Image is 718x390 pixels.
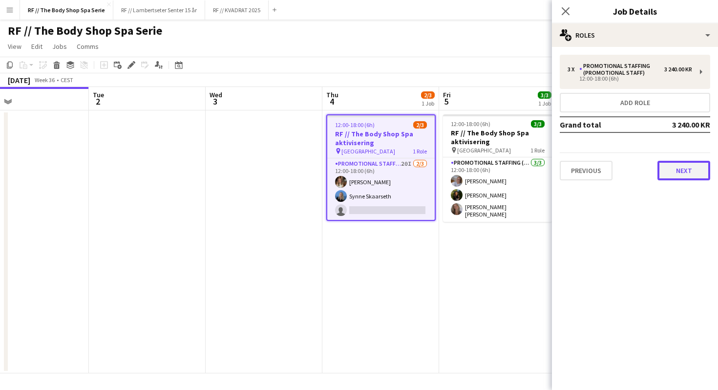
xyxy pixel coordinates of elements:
[413,148,427,155] span: 1 Role
[451,120,490,128] span: 12:00-18:00 (6h)
[421,91,435,99] span: 2/3
[413,121,427,129] span: 2/3
[443,157,552,222] app-card-role: Promotional Staffing (Promotional Staff)3/312:00-18:00 (6h)[PERSON_NAME][PERSON_NAME][PERSON_NAME...
[538,100,551,107] div: 1 Job
[327,130,435,147] h3: RF // The Body Shop Spa aktivisering
[4,40,25,53] a: View
[73,40,103,53] a: Comms
[113,0,205,20] button: RF // Lambertseter Senter 15 år
[341,148,395,155] span: [GEOGRAPHIC_DATA]
[77,42,99,51] span: Comms
[442,96,451,107] span: 5
[327,158,435,220] app-card-role: Promotional Staffing (Promotional Staff)20I2/312:00-18:00 (6h)[PERSON_NAME]Synne Skaarseth
[31,42,42,51] span: Edit
[443,90,451,99] span: Fri
[457,147,511,154] span: [GEOGRAPHIC_DATA]
[32,76,57,84] span: Week 36
[91,96,104,107] span: 2
[325,96,338,107] span: 4
[649,117,710,132] td: 3 240.00 KR
[657,161,710,180] button: Next
[208,96,222,107] span: 3
[335,121,375,129] span: 12:00-18:00 (6h)
[560,161,612,180] button: Previous
[568,66,579,73] div: 3 x
[664,66,692,73] div: 3 240.00 KR
[530,147,545,154] span: 1 Role
[8,75,30,85] div: [DATE]
[552,23,718,47] div: Roles
[443,129,552,146] h3: RF // The Body Shop Spa aktivisering
[560,93,710,112] button: Add role
[8,23,162,38] h1: RF // The Body Shop Spa Serie
[20,0,113,20] button: RF // The Body Shop Spa Serie
[422,100,434,107] div: 1 Job
[8,42,21,51] span: View
[552,5,718,18] h3: Job Details
[443,114,552,222] app-job-card: 12:00-18:00 (6h)3/3RF // The Body Shop Spa aktivisering [GEOGRAPHIC_DATA]1 RolePromotional Staffi...
[210,90,222,99] span: Wed
[61,76,73,84] div: CEST
[538,91,551,99] span: 3/3
[560,117,649,132] td: Grand total
[93,90,104,99] span: Tue
[326,114,436,221] app-job-card: 12:00-18:00 (6h)2/3RF // The Body Shop Spa aktivisering [GEOGRAPHIC_DATA]1 RolePromotional Staffi...
[579,63,664,76] div: Promotional Staffing (Promotional Staff)
[48,40,71,53] a: Jobs
[531,120,545,128] span: 3/3
[27,40,46,53] a: Edit
[326,90,338,99] span: Thu
[52,42,67,51] span: Jobs
[568,76,692,81] div: 12:00-18:00 (6h)
[205,0,269,20] button: RF // KVADRAT 2025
